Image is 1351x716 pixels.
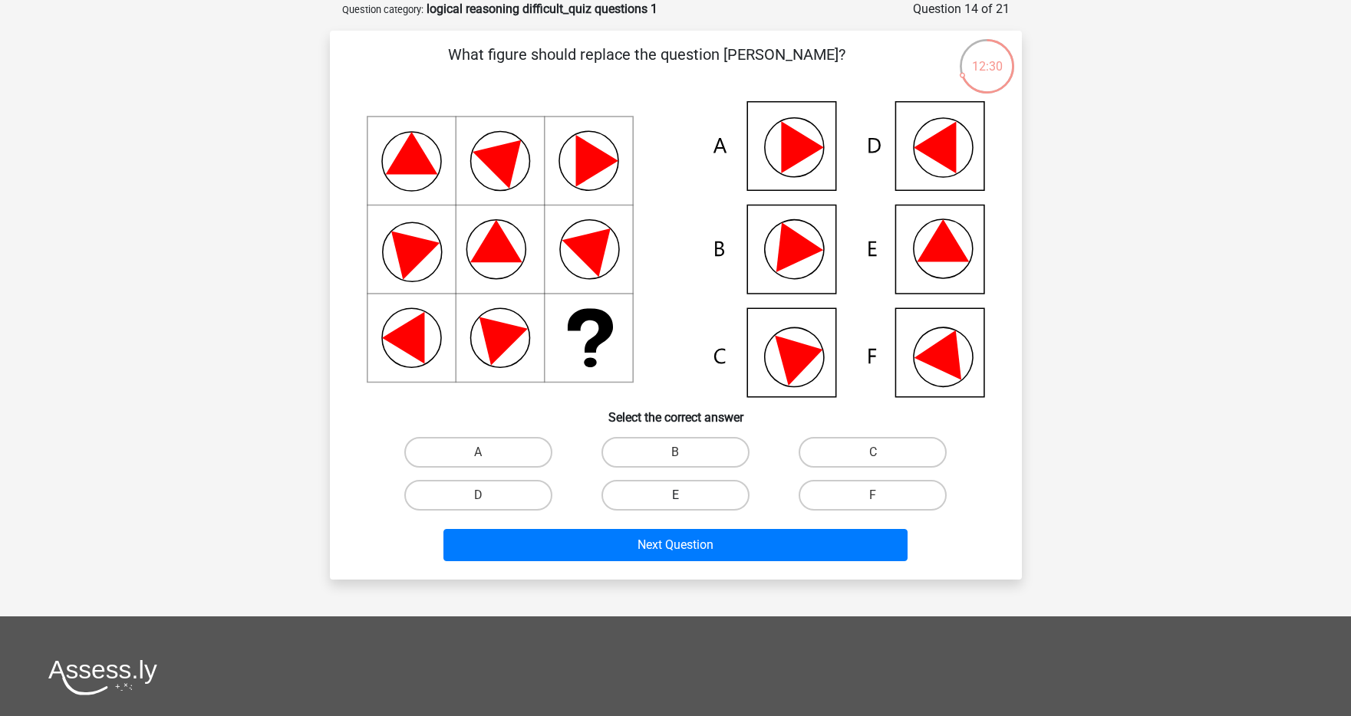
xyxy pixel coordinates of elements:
[354,398,997,425] h6: Select the correct answer
[404,480,552,511] label: D
[799,437,947,468] label: C
[354,43,940,89] p: What figure should replace the question [PERSON_NAME]?
[443,529,908,561] button: Next Question
[427,2,657,16] strong: logical reasoning difficult_quiz questions 1
[601,480,750,511] label: E
[342,4,423,15] small: Question category:
[958,38,1016,76] div: 12:30
[799,480,947,511] label: F
[601,437,750,468] label: B
[404,437,552,468] label: A
[48,659,157,695] img: Assessly logo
